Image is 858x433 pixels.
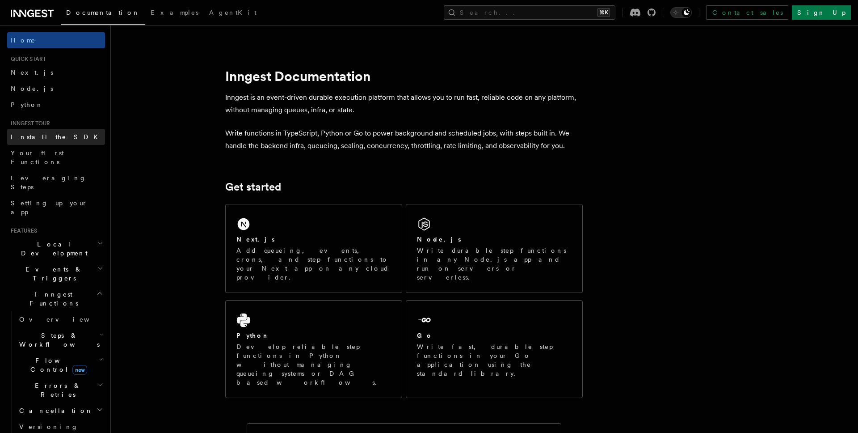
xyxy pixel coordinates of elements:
[597,8,610,17] kbd: ⌘K
[7,64,105,81] a: Next.js
[225,181,281,193] a: Get started
[7,236,105,261] button: Local Development
[707,5,788,20] a: Contact sales
[145,3,204,24] a: Examples
[61,3,145,25] a: Documentation
[11,36,36,45] span: Home
[225,68,583,84] h1: Inngest Documentation
[7,120,50,127] span: Inngest tour
[209,9,257,16] span: AgentKit
[16,352,105,378] button: Flow Controlnew
[11,149,64,166] span: Your first Functions
[72,365,87,375] span: new
[225,127,583,152] p: Write functions in TypeScript, Python or Go to power background and scheduled jobs, with steps bu...
[66,9,140,16] span: Documentation
[7,265,97,283] span: Events & Triggers
[225,300,402,398] a: PythonDevelop reliable step functions in Python without managing queueing systems or DAG based wo...
[11,174,86,191] span: Leveraging Steps
[417,235,461,244] h2: Node.js
[11,133,103,140] span: Install the SDK
[16,331,100,349] span: Steps & Workflows
[7,227,37,234] span: Features
[151,9,198,16] span: Examples
[11,101,43,108] span: Python
[236,235,275,244] h2: Next.js
[19,316,111,323] span: Overview
[417,331,433,340] h2: Go
[16,381,97,399] span: Errors & Retries
[204,3,262,24] a: AgentKit
[7,97,105,113] a: Python
[7,81,105,97] a: Node.js
[236,342,391,387] p: Develop reliable step functions in Python without managing queueing systems or DAG based workflows.
[7,145,105,170] a: Your first Functions
[11,85,53,92] span: Node.js
[11,69,53,76] span: Next.js
[225,91,583,116] p: Inngest is an event-driven durable execution platform that allows you to run fast, reliable code ...
[670,7,692,18] button: Toggle dark mode
[16,403,105,419] button: Cancellation
[7,286,105,311] button: Inngest Functions
[406,300,583,398] a: GoWrite fast, durable step functions in your Go application using the standard library.
[7,32,105,48] a: Home
[16,356,98,374] span: Flow Control
[7,129,105,145] a: Install the SDK
[11,200,88,216] span: Setting up your app
[417,246,572,282] p: Write durable step functions in any Node.js app and run on servers or serverless.
[225,204,402,293] a: Next.jsAdd queueing, events, crons, and step functions to your Next app on any cloud provider.
[236,246,391,282] p: Add queueing, events, crons, and step functions to your Next app on any cloud provider.
[16,311,105,327] a: Overview
[7,240,97,258] span: Local Development
[7,170,105,195] a: Leveraging Steps
[417,342,572,378] p: Write fast, durable step functions in your Go application using the standard library.
[7,55,46,63] span: Quick start
[7,195,105,220] a: Setting up your app
[19,423,78,430] span: Versioning
[16,327,105,352] button: Steps & Workflows
[7,290,97,308] span: Inngest Functions
[7,261,105,286] button: Events & Triggers
[444,5,615,20] button: Search...⌘K
[236,331,269,340] h2: Python
[792,5,851,20] a: Sign Up
[16,378,105,403] button: Errors & Retries
[16,406,93,415] span: Cancellation
[406,204,583,293] a: Node.jsWrite durable step functions in any Node.js app and run on servers or serverless.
